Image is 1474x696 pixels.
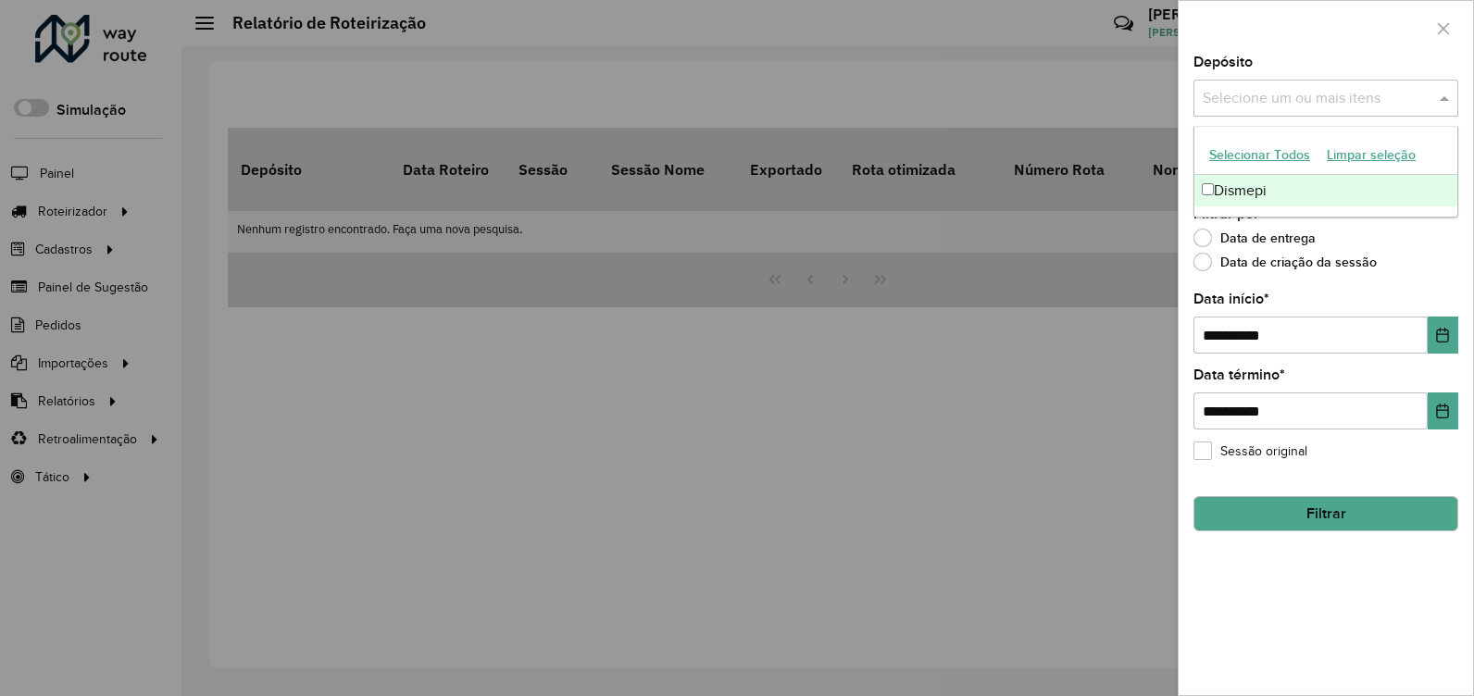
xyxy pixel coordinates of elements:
button: Choose Date [1428,392,1458,429]
label: Depósito [1193,51,1253,73]
label: Data de criação da sessão [1193,253,1377,271]
label: Data término [1193,364,1285,386]
label: Sessão original [1193,441,1307,461]
button: Choose Date [1428,317,1458,354]
label: Data de entrega [1193,229,1316,247]
button: Filtrar [1193,496,1458,531]
button: Limpar seleção [1318,141,1424,169]
ng-dropdown-panel: Options list [1193,126,1458,217]
button: Selecionar Todos [1201,141,1318,169]
label: Data início [1193,288,1269,310]
div: Dismepi [1194,175,1457,206]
